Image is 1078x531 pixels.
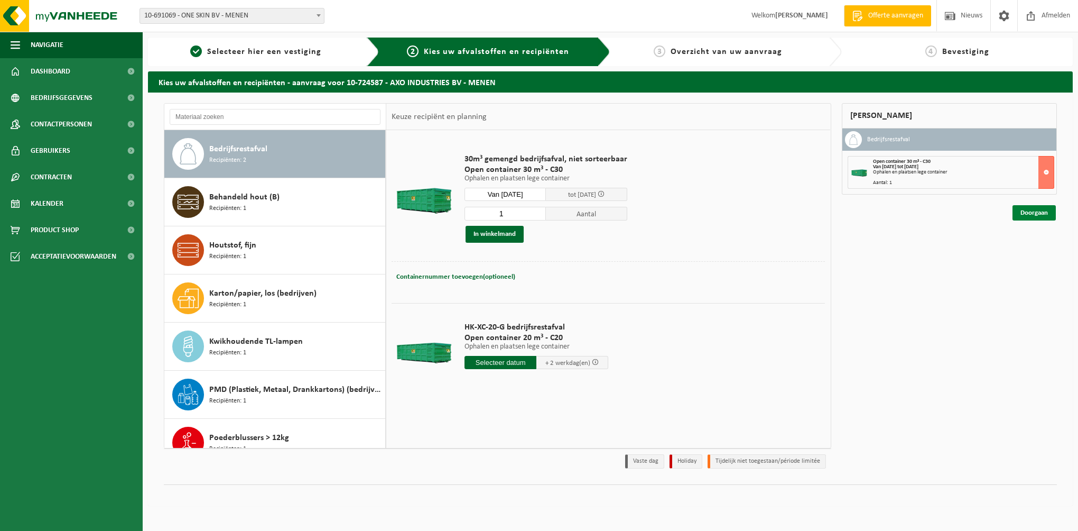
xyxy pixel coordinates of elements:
[1012,205,1056,221] a: Doorgaan
[424,48,569,56] span: Kies uw afvalstoffen en recipiënten
[464,164,627,175] span: Open container 30 m³ - C30
[164,323,386,371] button: Kwikhoudende TL-lampen Recipiënten: 1
[545,360,590,367] span: + 2 werkdag(en)
[568,191,596,198] span: tot [DATE]
[209,335,303,348] span: Kwikhoudende TL-lampen
[164,130,386,178] button: Bedrijfsrestafval Recipiënten: 2
[31,243,116,270] span: Acceptatievoorwaarden
[464,333,608,343] span: Open container 20 m³ - C20
[867,131,910,148] h3: Bedrijfsrestafval
[140,8,324,23] span: 10-691069 - ONE SKIN BV - MENEN
[148,71,1073,92] h2: Kies uw afvalstoffen en recipiënten - aanvraag voor 10-724587 - AXO INDUSTRIES BV - MENEN
[209,348,246,358] span: Recipiënten: 1
[209,143,267,155] span: Bedrijfsrestafval
[396,273,515,280] span: Containernummer toevoegen(optioneel)
[873,159,931,164] span: Open container 30 m³ - C30
[209,287,317,300] span: Karton/papier, los (bedrijven)
[395,270,516,285] button: Containernummer toevoegen(optioneel)
[464,343,608,351] p: Ophalen en plaatsen lege container
[31,164,72,190] span: Contracten
[464,322,608,333] span: HK-XC-20-G bedrijfsrestafval
[464,188,546,201] input: Selecteer datum
[164,226,386,274] button: Houtstof, fijn Recipiënten: 1
[407,45,419,57] span: 2
[209,252,246,262] span: Recipiënten: 1
[164,371,386,419] button: PMD (Plastiek, Metaal, Drankkartons) (bedrijven) Recipiënten: 1
[209,432,289,444] span: Poederblussers > 12kg
[873,164,918,170] strong: Van [DATE] tot [DATE]
[209,300,246,310] span: Recipiënten: 1
[866,11,926,21] span: Offerte aanvragen
[464,175,627,182] p: Ophalen en plaatsen lege container
[209,239,256,252] span: Houtstof, fijn
[164,274,386,323] button: Karton/papier, los (bedrijven) Recipiënten: 1
[31,85,92,111] span: Bedrijfsgegevens
[873,170,1054,175] div: Ophalen en plaatsen lege container
[464,356,536,369] input: Selecteer datum
[207,48,321,56] span: Selecteer hier een vestiging
[925,45,937,57] span: 4
[546,207,627,221] span: Aantal
[842,103,1057,129] div: [PERSON_NAME]
[164,178,386,226] button: Behandeld hout (B) Recipiënten: 1
[670,454,702,469] li: Holiday
[942,48,989,56] span: Bevestiging
[209,444,246,454] span: Recipiënten: 1
[654,45,665,57] span: 3
[844,5,931,26] a: Offerte aanvragen
[464,154,627,164] span: 30m³ gemengd bedrijfsafval, niet sorteerbaar
[708,454,826,469] li: Tijdelijk niet toegestaan/période limitée
[209,383,383,396] span: PMD (Plastiek, Metaal, Drankkartons) (bedrijven)
[775,12,828,20] strong: [PERSON_NAME]
[209,204,246,214] span: Recipiënten: 1
[873,180,1054,186] div: Aantal: 1
[671,48,782,56] span: Overzicht van uw aanvraag
[31,58,70,85] span: Dashboard
[209,155,246,166] span: Recipiënten: 2
[164,419,386,467] button: Poederblussers > 12kg Recipiënten: 1
[31,138,70,164] span: Gebruikers
[466,226,524,243] button: In winkelmand
[625,454,664,469] li: Vaste dag
[31,32,63,58] span: Navigatie
[209,396,246,406] span: Recipiënten: 1
[170,109,380,125] input: Materiaal zoeken
[209,191,280,204] span: Behandeld hout (B)
[31,217,79,243] span: Product Shop
[31,111,92,138] span: Contactpersonen
[31,190,63,217] span: Kalender
[153,45,358,58] a: 1Selecteer hier een vestiging
[386,104,492,130] div: Keuze recipiënt en planning
[140,8,324,24] span: 10-691069 - ONE SKIN BV - MENEN
[190,45,202,57] span: 1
